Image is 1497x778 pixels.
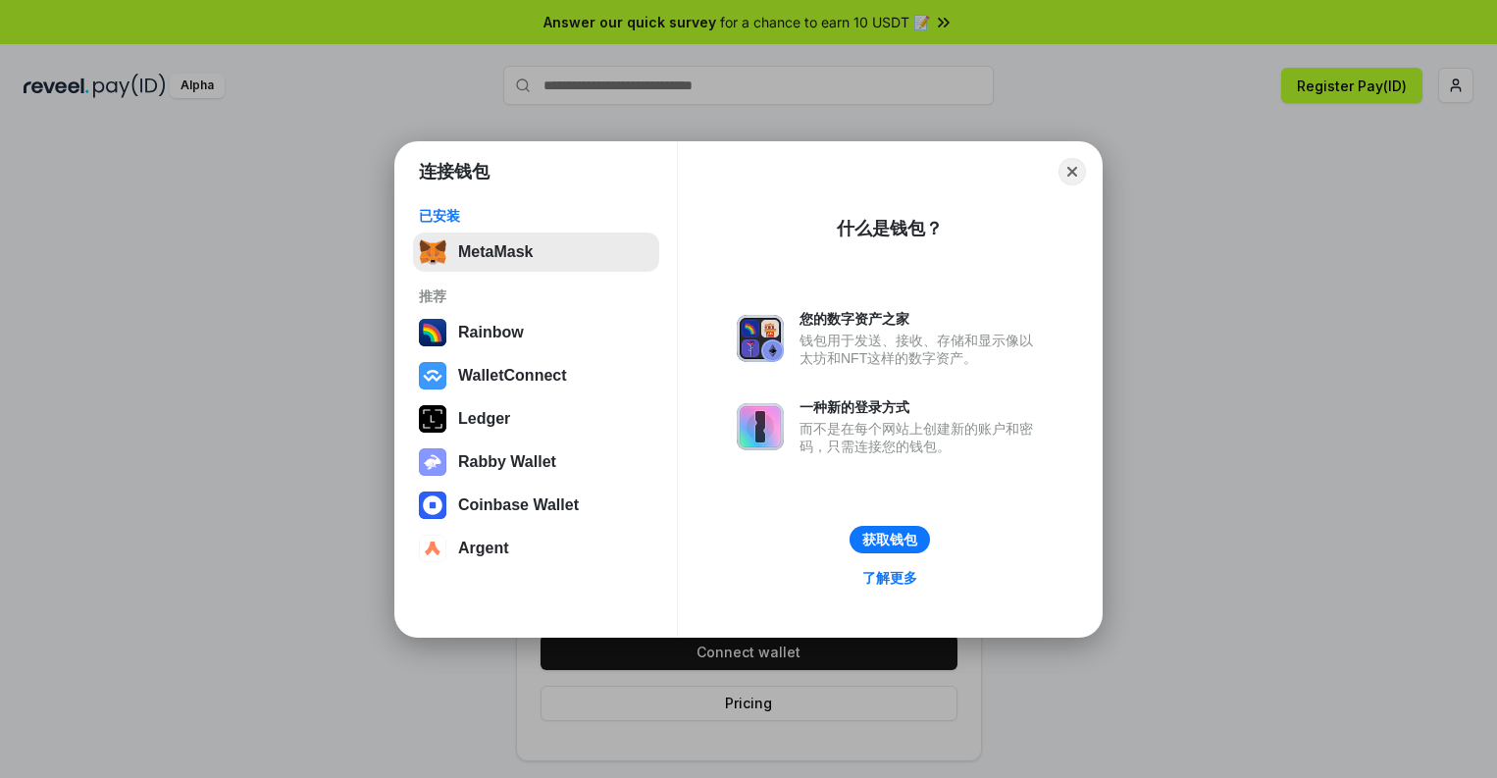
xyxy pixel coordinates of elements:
img: svg+xml,%3Csvg%20xmlns%3D%22http%3A%2F%2Fwww.w3.org%2F2000%2Fsvg%22%20fill%3D%22none%22%20viewBox... [737,403,784,450]
button: Close [1058,158,1086,185]
div: 您的数字资产之家 [800,310,1043,328]
div: WalletConnect [458,367,567,385]
img: svg+xml,%3Csvg%20width%3D%2228%22%20height%3D%2228%22%20viewBox%3D%220%200%2028%2028%22%20fill%3D... [419,492,446,519]
img: svg+xml,%3Csvg%20fill%3D%22none%22%20height%3D%2233%22%20viewBox%3D%220%200%2035%2033%22%20width%... [419,238,446,266]
img: svg+xml,%3Csvg%20xmlns%3D%22http%3A%2F%2Fwww.w3.org%2F2000%2Fsvg%22%20fill%3D%22none%22%20viewBox... [737,315,784,362]
div: 而不是在每个网站上创建新的账户和密码，只需连接您的钱包。 [800,420,1043,455]
img: svg+xml,%3Csvg%20width%3D%2228%22%20height%3D%2228%22%20viewBox%3D%220%200%2028%2028%22%20fill%3D... [419,362,446,389]
div: Argent [458,540,509,557]
div: 什么是钱包？ [837,217,943,240]
button: Coinbase Wallet [413,486,659,525]
div: 获取钱包 [862,531,917,548]
button: 获取钱包 [850,526,930,553]
a: 了解更多 [851,565,929,591]
button: Argent [413,529,659,568]
div: 已安装 [419,207,653,225]
div: 推荐 [419,287,653,305]
button: WalletConnect [413,356,659,395]
div: 钱包用于发送、接收、存储和显示像以太坊和NFT这样的数字资产。 [800,332,1043,367]
div: 了解更多 [862,569,917,587]
img: svg+xml,%3Csvg%20width%3D%22120%22%20height%3D%22120%22%20viewBox%3D%220%200%20120%20120%22%20fil... [419,319,446,346]
div: Coinbase Wallet [458,496,579,514]
div: 一种新的登录方式 [800,398,1043,416]
button: Ledger [413,399,659,439]
h1: 连接钱包 [419,160,490,183]
img: svg+xml,%3Csvg%20xmlns%3D%22http%3A%2F%2Fwww.w3.org%2F2000%2Fsvg%22%20fill%3D%22none%22%20viewBox... [419,448,446,476]
button: Rabby Wallet [413,442,659,482]
div: Ledger [458,410,510,428]
img: svg+xml,%3Csvg%20width%3D%2228%22%20height%3D%2228%22%20viewBox%3D%220%200%2028%2028%22%20fill%3D... [419,535,446,562]
div: MetaMask [458,243,533,261]
button: Rainbow [413,313,659,352]
button: MetaMask [413,233,659,272]
div: Rabby Wallet [458,453,556,471]
img: svg+xml,%3Csvg%20xmlns%3D%22http%3A%2F%2Fwww.w3.org%2F2000%2Fsvg%22%20width%3D%2228%22%20height%3... [419,405,446,433]
div: Rainbow [458,324,524,341]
